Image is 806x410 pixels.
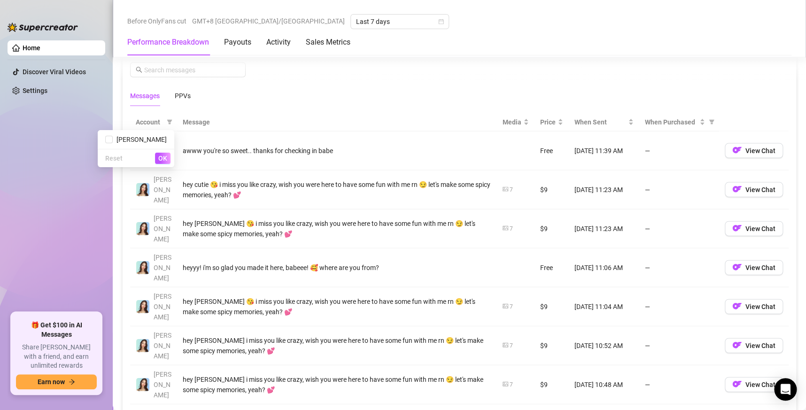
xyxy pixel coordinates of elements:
[732,146,742,155] img: OF
[732,340,742,350] img: OF
[510,186,513,194] div: 7
[639,132,719,170] td: —
[510,224,513,233] div: 7
[136,222,149,235] img: Amelia
[569,248,639,287] td: [DATE] 11:06 AM
[167,119,172,125] span: filter
[136,300,149,313] img: Amelia
[127,37,209,48] div: Performance Breakdown
[569,365,639,404] td: [DATE] 10:48 AM
[725,149,783,156] a: OFView Chat
[725,227,783,234] a: OFView Chat
[177,113,497,132] th: Message
[569,209,639,248] td: [DATE] 11:23 AM
[535,365,569,404] td: $9
[503,303,508,309] span: picture
[540,117,556,127] span: Price
[535,170,569,209] td: $9
[154,215,171,243] span: [PERSON_NAME]
[130,91,160,101] div: Messages
[175,91,191,101] div: PPVs
[23,87,47,94] a: Settings
[725,188,783,195] a: OFView Chat
[569,113,639,132] th: When Sent
[535,326,569,365] td: $9
[745,264,775,271] span: View Chat
[725,266,783,273] a: OFView Chat
[745,303,775,310] span: View Chat
[709,119,714,125] span: filter
[639,326,719,365] td: —
[725,344,783,351] a: OFView Chat
[16,374,97,389] button: Earn nowarrow-right
[510,341,513,350] div: 7
[266,37,291,48] div: Activity
[510,302,513,311] div: 7
[16,343,97,371] span: Share [PERSON_NAME] with a friend, and earn unlimited rewards
[155,153,170,164] button: OK
[535,248,569,287] td: Free
[16,321,97,339] span: 🎁 Get $100 in AI Messages
[732,379,742,389] img: OF
[136,67,142,73] span: search
[136,117,163,127] span: Account
[639,287,719,326] td: —
[183,218,491,239] div: hey [PERSON_NAME] 😘 i miss you like crazy, wish you were here to have some fun with me rn 😏 let's...
[183,335,491,356] div: hey [PERSON_NAME] i miss you like crazy, wish you were here to have some fun with me rn 😏 let's m...
[725,305,783,312] a: OFView Chat
[503,381,508,387] span: picture
[535,132,569,170] td: Free
[192,14,345,28] span: GMT+8 [GEOGRAPHIC_DATA]/[GEOGRAPHIC_DATA]
[183,263,491,273] div: heyyy! i'm so glad you made it here, babeee! 🥰 where are you from?
[732,224,742,233] img: OF
[154,293,171,321] span: [PERSON_NAME]
[127,14,186,28] span: Before OnlyFans cut
[745,225,775,232] span: View Chat
[725,221,783,236] button: OFView Chat
[183,179,491,200] div: hey cutie 😘 i miss you like crazy, wish you were here to have some fun with me rn 😏 let's make so...
[503,117,521,127] span: Media
[732,185,742,194] img: OF
[38,378,65,386] span: Earn now
[136,339,149,352] img: Amelia
[774,378,797,401] div: Open Intercom Messenger
[639,170,719,209] td: —
[503,225,508,231] span: picture
[639,113,719,132] th: When Purchased
[569,326,639,365] td: [DATE] 10:52 AM
[158,155,167,162] span: OK
[569,287,639,326] td: [DATE] 11:04 AM
[183,374,491,395] div: hey [PERSON_NAME] i miss you like crazy, wish you were here to have some fun with me rn 😏 let's m...
[136,378,149,391] img: Amelia
[154,176,171,204] span: [PERSON_NAME]
[639,209,719,248] td: —
[639,248,719,287] td: —
[725,377,783,392] button: OFView Chat
[438,19,444,24] span: calendar
[639,365,719,404] td: —
[569,170,639,209] td: [DATE] 11:23 AM
[569,132,639,170] td: [DATE] 11:39 AM
[725,299,783,314] button: OFView Chat
[183,296,491,317] div: hey [PERSON_NAME] 😘 i miss you like crazy, wish you were here to have some fun with me rn 😏 let's...
[154,254,171,282] span: [PERSON_NAME]
[356,15,443,29] span: Last 7 days
[745,147,775,155] span: View Chat
[69,379,75,385] span: arrow-right
[183,146,491,156] div: awww you're so sweet.. thanks for checking in babe
[154,371,171,399] span: [PERSON_NAME]
[165,115,174,129] span: filter
[144,65,240,75] input: Search messages
[510,380,513,389] div: 7
[535,209,569,248] td: $9
[503,342,508,348] span: picture
[745,381,775,388] span: View Chat
[113,136,167,143] span: [PERSON_NAME]
[23,68,86,76] a: Discover Viral Videos
[707,115,716,129] span: filter
[154,332,171,360] span: [PERSON_NAME]
[725,182,783,197] button: OFView Chat
[725,260,783,275] button: OFView Chat
[725,338,783,353] button: OFView Chat
[101,153,126,164] button: Reset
